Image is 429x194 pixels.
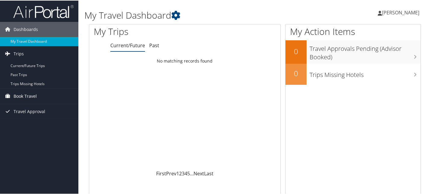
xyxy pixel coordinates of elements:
[310,67,421,79] h3: Trips Missing Hotels
[176,170,179,176] a: 1
[156,170,166,176] a: First
[382,9,419,15] span: [PERSON_NAME]
[285,46,307,56] h2: 0
[149,42,159,48] a: Past
[89,55,280,66] td: No matching records found
[187,170,190,176] a: 5
[94,25,196,37] h1: My Trips
[84,8,312,21] h1: My Travel Dashboard
[194,170,204,176] a: Next
[14,103,45,119] span: Travel Approval
[310,41,421,61] h3: Travel Approvals Pending (Advisor Booked)
[185,170,187,176] a: 4
[166,170,176,176] a: Prev
[110,42,145,48] a: Current/Future
[182,170,185,176] a: 3
[190,170,194,176] span: …
[14,46,24,61] span: Trips
[14,21,38,36] span: Dashboards
[204,170,213,176] a: Last
[179,170,182,176] a: 2
[378,3,425,21] a: [PERSON_NAME]
[285,40,421,63] a: 0Travel Approvals Pending (Advisor Booked)
[13,4,74,18] img: airportal-logo.png
[285,68,307,78] h2: 0
[285,25,421,37] h1: My Action Items
[14,88,37,103] span: Book Travel
[285,63,421,84] a: 0Trips Missing Hotels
